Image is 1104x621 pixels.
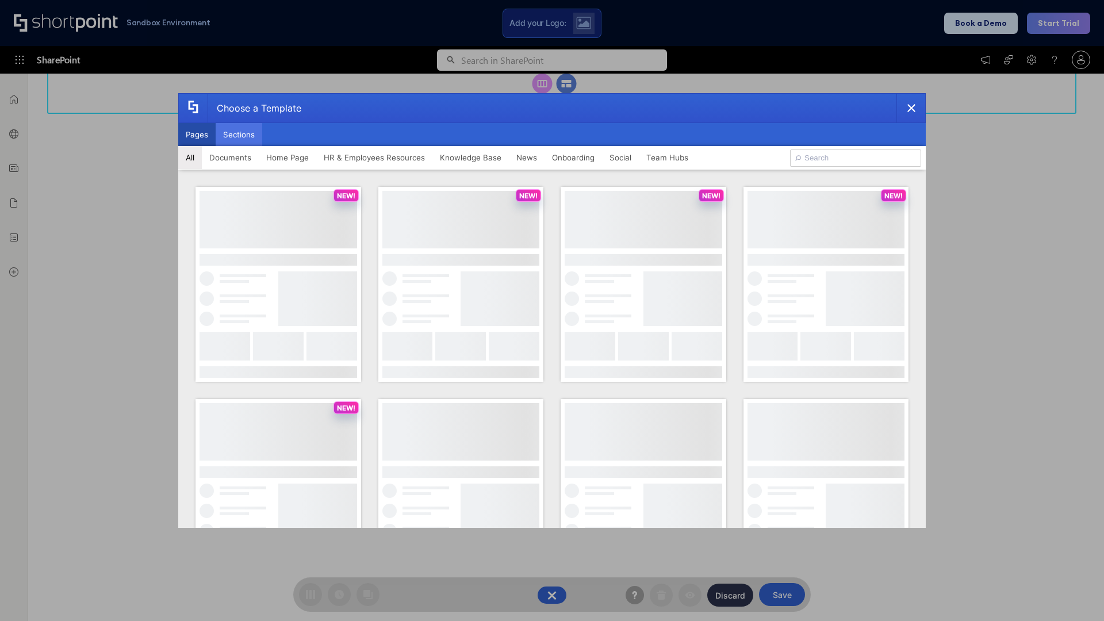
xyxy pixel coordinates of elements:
button: Knowledge Base [432,146,509,169]
p: NEW! [884,191,903,200]
button: Team Hubs [639,146,696,169]
button: Onboarding [545,146,602,169]
button: Documents [202,146,259,169]
div: template selector [178,93,926,528]
p: NEW! [702,191,720,200]
button: All [178,146,202,169]
iframe: Chat Widget [1046,566,1104,621]
button: HR & Employees Resources [316,146,432,169]
p: NEW! [337,404,355,412]
button: Home Page [259,146,316,169]
div: Choose a Template [208,94,301,122]
button: Pages [178,123,216,146]
input: Search [790,149,921,167]
button: Social [602,146,639,169]
button: News [509,146,545,169]
p: NEW! [337,191,355,200]
button: Sections [216,123,262,146]
p: NEW! [519,191,538,200]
